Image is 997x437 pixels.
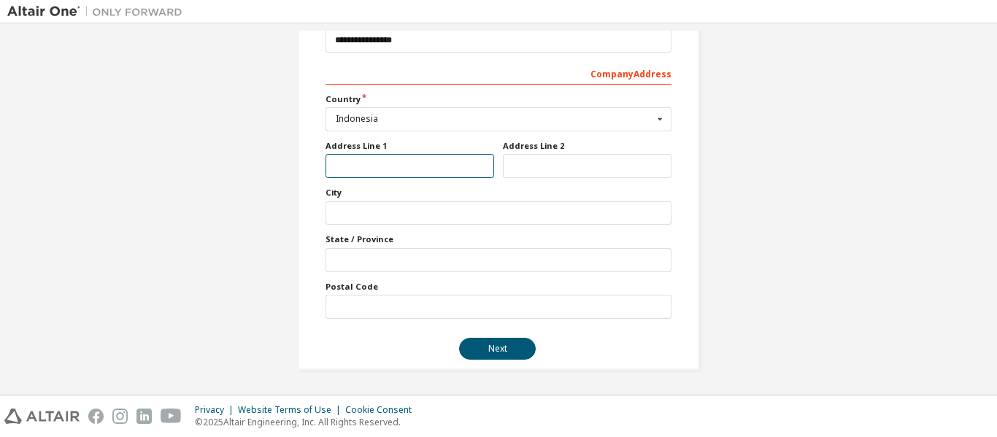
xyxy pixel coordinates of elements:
label: Country [326,93,671,105]
label: State / Province [326,233,671,245]
p: © 2025 Altair Engineering, Inc. All Rights Reserved. [195,416,420,428]
img: youtube.svg [161,409,182,424]
div: Website Terms of Use [238,404,345,416]
img: linkedin.svg [136,409,152,424]
label: Address Line 2 [503,140,671,152]
div: Privacy [195,404,238,416]
img: altair_logo.svg [4,409,80,424]
img: instagram.svg [112,409,128,424]
div: Company Address [326,61,671,85]
label: City [326,187,671,198]
div: Cookie Consent [345,404,420,416]
label: Address Line 1 [326,140,494,152]
img: facebook.svg [88,409,104,424]
button: Next [459,338,536,360]
img: Altair One [7,4,190,19]
div: Indonesia [336,115,653,123]
label: Postal Code [326,281,671,293]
